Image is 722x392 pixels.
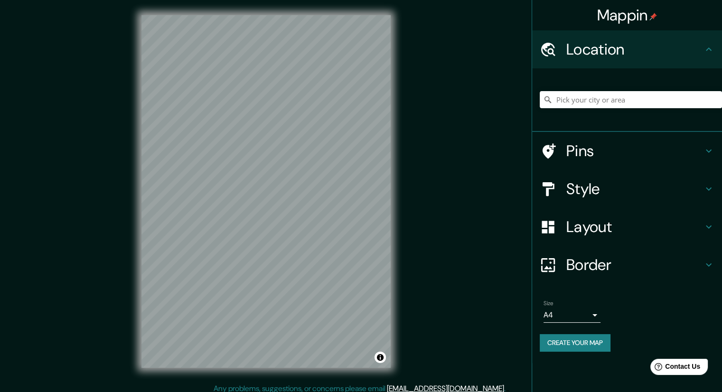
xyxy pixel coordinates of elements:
div: Location [532,30,722,68]
canvas: Map [141,15,391,368]
button: Create your map [540,334,610,352]
h4: Style [566,179,703,198]
h4: Pins [566,141,703,160]
input: Pick your city or area [540,91,722,108]
div: A4 [544,308,600,323]
div: Style [532,170,722,208]
div: Border [532,246,722,284]
label: Size [544,299,553,308]
div: Pins [532,132,722,170]
img: pin-icon.png [649,13,657,20]
h4: Mappin [597,6,657,25]
h4: Border [566,255,703,274]
iframe: Help widget launcher [638,355,712,382]
h4: Location [566,40,703,59]
h4: Layout [566,217,703,236]
div: Layout [532,208,722,246]
button: Toggle attribution [375,352,386,363]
